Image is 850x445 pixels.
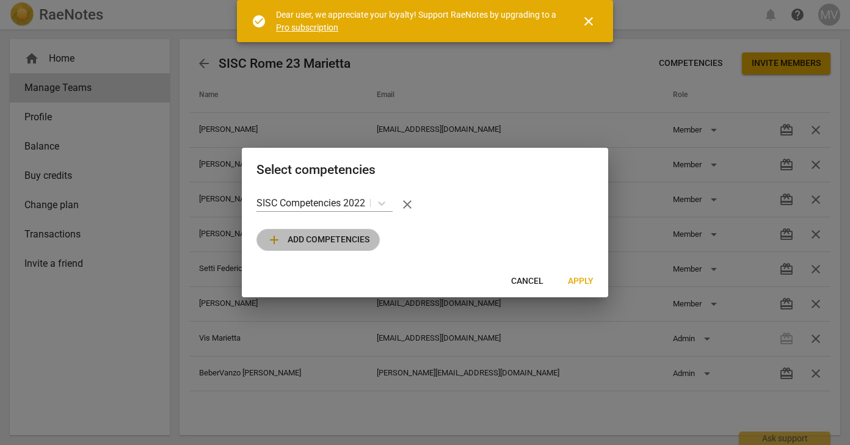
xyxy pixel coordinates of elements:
[400,197,415,212] span: close
[267,233,369,247] span: Add competencies
[252,14,266,29] span: check_circle
[256,229,380,251] button: Add
[501,270,553,292] button: Cancel
[574,7,603,36] button: Close
[267,233,282,247] span: add
[276,9,559,34] div: Dear user, we appreciate your loyalty! Support RaeNotes by upgrading to a
[511,275,543,288] span: Cancel
[558,270,603,292] button: Apply
[276,23,338,32] a: Pro subscription
[256,162,594,178] h2: Select competencies
[581,14,596,29] span: close
[568,275,594,288] span: Apply
[256,196,365,210] p: SISC Competencies 2022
